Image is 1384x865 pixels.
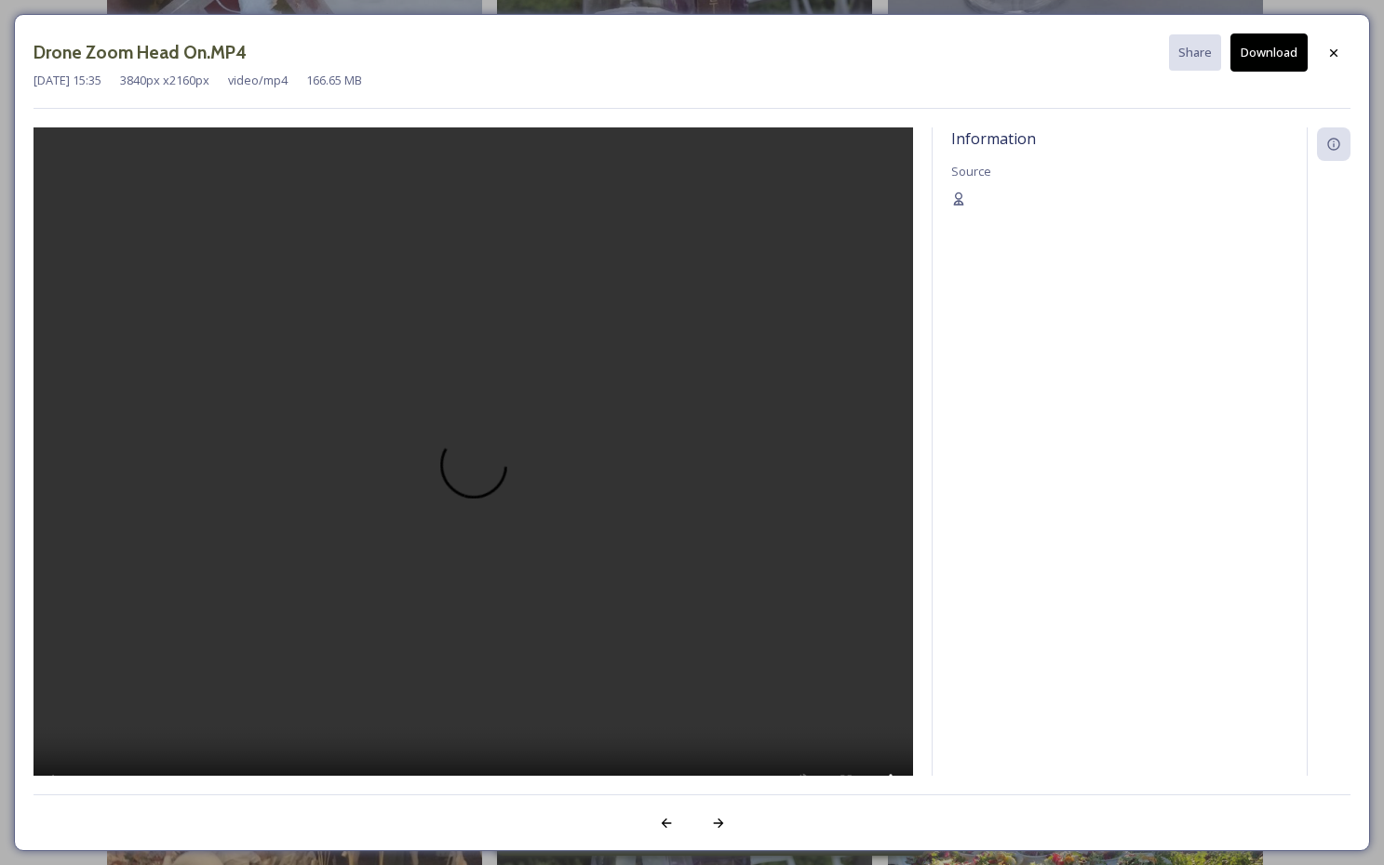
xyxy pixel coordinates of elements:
span: video/mp4 [228,72,288,89]
h3: Drone Zoom Head On.MP4 [34,39,247,66]
span: [DATE] 15:35 [34,72,101,89]
span: Information [951,128,1036,149]
span: 166.65 MB [306,72,362,89]
button: Share [1169,34,1221,71]
span: Source [951,163,991,180]
button: Download [1230,33,1308,72]
span: 3840 px x 2160 px [120,72,209,89]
